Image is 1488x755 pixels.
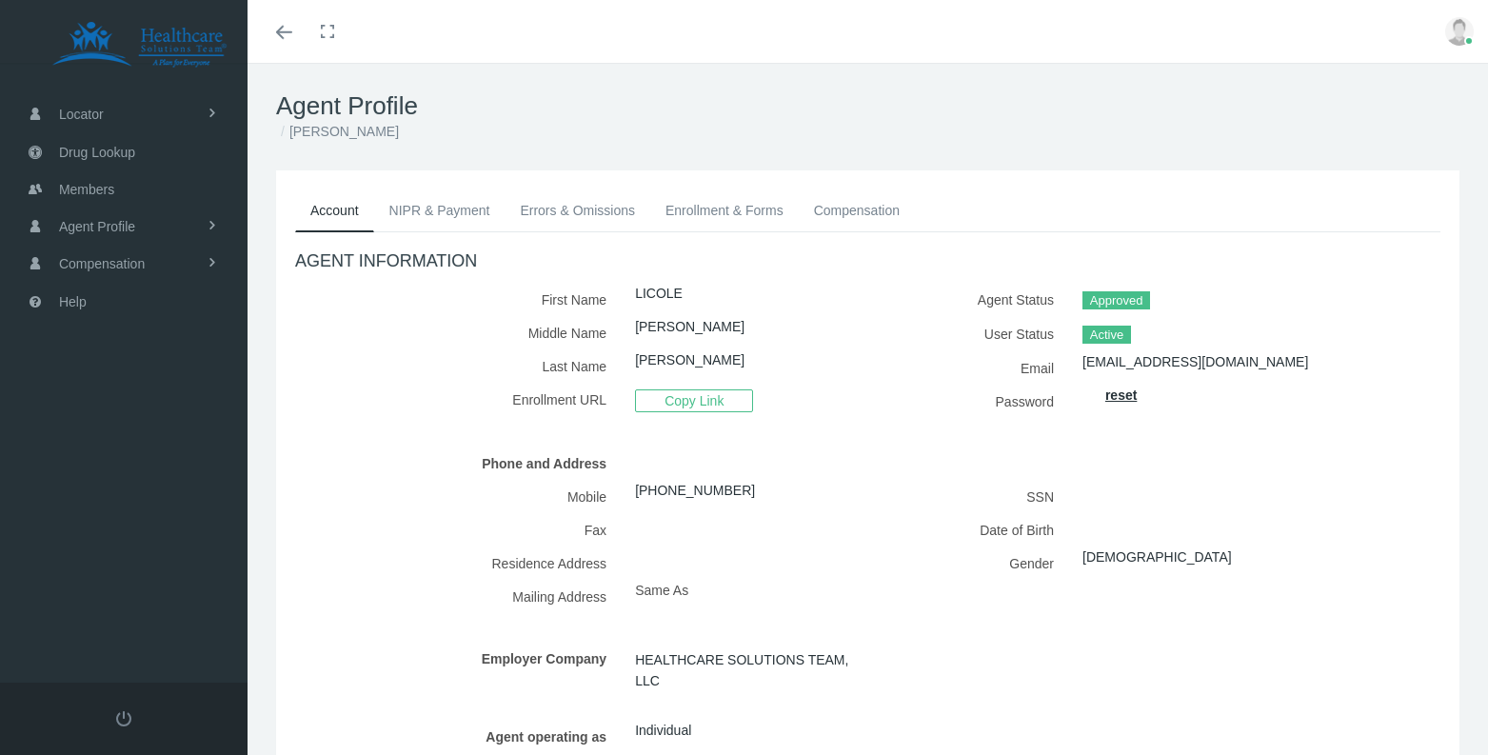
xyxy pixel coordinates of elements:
[650,189,799,231] a: Enrollment & Forms
[295,349,621,383] label: Last Name
[635,389,753,412] span: Copy Link
[276,91,1459,121] h1: Agent Profile
[59,134,135,170] span: Drug Lookup
[295,189,374,232] a: Account
[295,480,621,513] label: Mobile
[295,316,621,349] label: Middle Name
[635,286,683,301] a: LICOLE
[635,483,755,498] a: [PHONE_NUMBER]
[59,209,135,245] span: Agent Profile
[1105,387,1137,403] a: reset
[1082,326,1131,345] span: Active
[59,96,104,132] span: Locator
[883,351,1069,385] label: Email
[59,284,87,320] span: Help
[59,246,145,282] span: Compensation
[635,646,848,695] span: HEALTHCARE SOLUTIONS TEAM, LLC
[799,189,915,231] a: Compensation
[883,317,1069,351] label: User Status
[295,383,621,418] label: Enrollment URL
[883,385,1069,418] label: Password
[505,189,650,231] a: Errors & Omissions
[295,447,621,480] label: Phone and Address
[295,283,621,316] label: First Name
[1082,549,1232,565] a: [DEMOGRAPHIC_DATA]
[295,580,621,613] label: Mailing Address
[295,720,621,753] label: Agent operating as
[635,352,744,368] a: [PERSON_NAME]
[635,319,744,334] a: [PERSON_NAME]
[25,21,253,69] img: HEALTHCARE SOLUTIONS TEAM, LLC
[295,251,1440,272] h4: AGENT INFORMATION
[1445,17,1474,46] img: user-placeholder.jpg
[1082,291,1150,310] span: Approved
[276,121,399,142] li: [PERSON_NAME]
[883,480,1069,513] label: SSN
[295,642,621,691] label: Employer Company
[374,189,506,231] a: NIPR & Payment
[635,392,753,407] a: Copy Link
[883,283,1069,317] label: Agent Status
[635,716,691,745] span: Individual
[59,171,114,208] span: Members
[295,513,621,546] label: Fax
[1082,354,1308,369] a: [EMAIL_ADDRESS][DOMAIN_NAME]
[635,583,688,598] span: Same As
[295,546,621,580] label: Residence Address
[883,546,1069,580] label: Gender
[883,513,1069,546] label: Date of Birth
